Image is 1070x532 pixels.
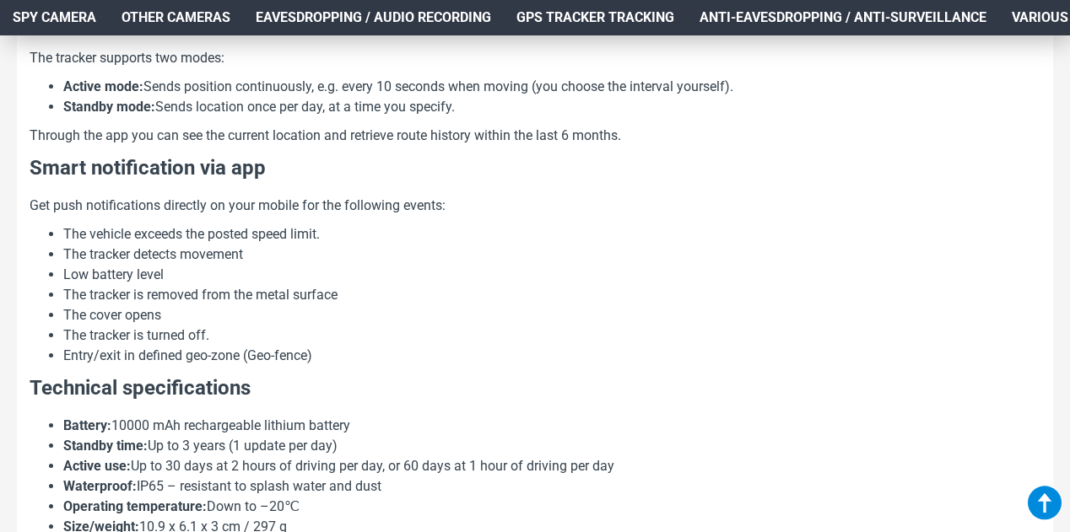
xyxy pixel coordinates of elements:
[30,197,446,213] font: Get push notifications directly on your mobile for the following events:
[63,246,243,262] font: The tracker detects movement
[131,458,614,474] font: Up to 30 days at 2 hours of driving per day, or 60 days at 1 hour of driving per day
[63,327,209,343] font: The tracker is turned off.
[143,78,733,94] font: Sends position continuously, e.g. every 10 seconds when moving (you choose the interval yourself).
[63,347,312,363] font: Entry/exit in defined geo-zone (Geo-fence)
[207,498,300,514] font: Down to –20℃
[111,417,350,433] font: 10000 mAh rechargeable lithium battery
[63,307,161,323] font: The cover opens
[30,50,224,66] font: The tracker supports two modes:
[63,417,111,433] font: Battery:
[256,9,491,25] font: Eavesdropping / Audio recording
[63,78,143,94] font: Active mode:
[148,438,338,454] font: Up to 3 years (1 update per day)
[63,478,137,494] font: Waterproof:
[155,99,455,115] font: Sends location once per day, at a time you specify.
[30,156,266,180] font: Smart notification via app
[13,9,96,25] font: Spy camera
[63,266,164,282] font: Low battery level
[516,9,674,25] font: GPS Tracker Tracking
[137,478,381,494] font: IP65 – resistant to splash water and dust
[63,498,207,514] font: Operating temperature:
[63,458,131,474] font: Active use:
[63,226,320,242] font: The vehicle exceeds the posted speed limit.
[63,99,155,115] font: Standby mode:
[122,9,230,25] font: Other cameras
[63,438,148,454] font: Standby time:
[30,376,251,400] font: Technical specifications
[63,287,338,303] font: The tracker is removed from the metal surface
[30,127,621,143] font: Through the app you can see the current location and retrieve route history within the last 6 mon...
[1012,9,1068,25] font: Various
[700,9,986,25] font: Anti-eavesdropping / Anti-surveillance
